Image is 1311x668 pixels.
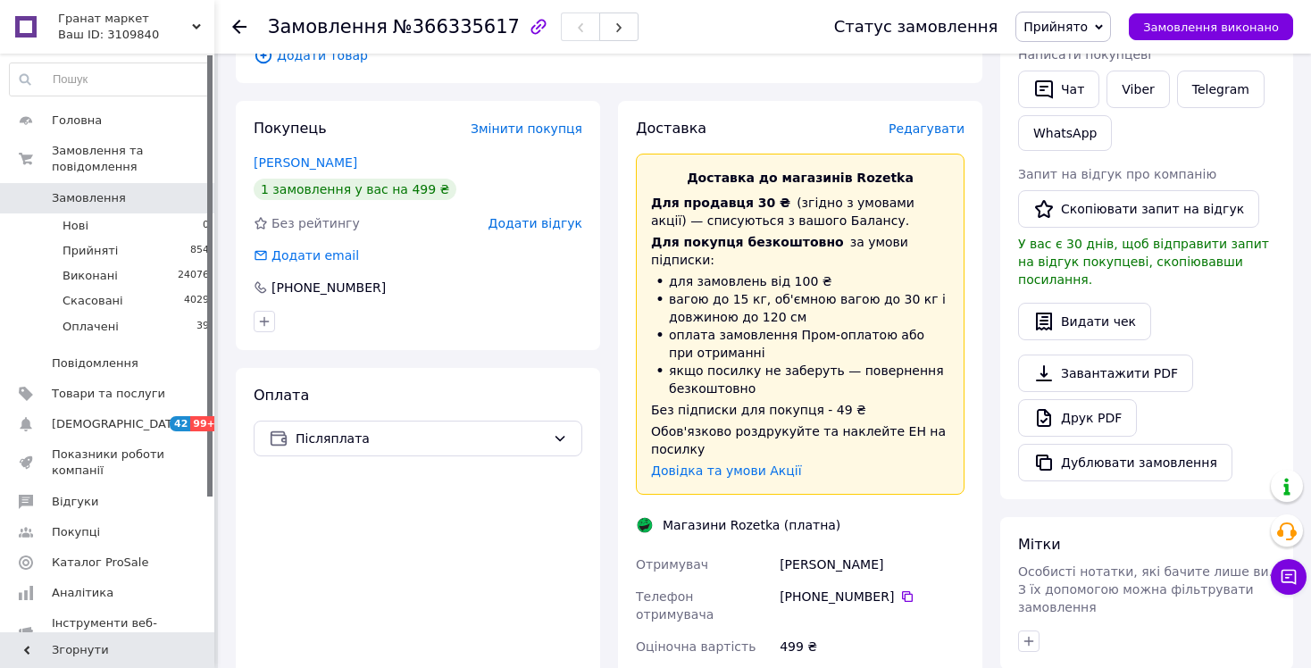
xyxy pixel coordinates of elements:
span: У вас є 30 днів, щоб відправити запит на відгук покупцеві, скопіювавши посилання. [1018,237,1269,287]
div: за умови підписки: [651,233,949,269]
span: Оціночна вартість [636,639,756,654]
span: Змінити покупця [471,121,582,136]
input: Пошук [10,63,210,96]
span: Покупці [52,524,100,540]
button: Дублювати замовлення [1018,444,1232,481]
div: Повернутися назад [232,18,246,36]
li: вагою до 15 кг, об'ємною вагою до 30 кг і довжиною до 120 см [651,290,949,326]
button: Чат з покупцем [1271,559,1307,595]
span: Прийняті [63,243,118,259]
div: Обов'язково роздрукуйте та наклейте ЕН на посилку [651,422,949,458]
span: Прийнято [1023,20,1088,34]
span: Без рейтингу [271,216,360,230]
div: [PHONE_NUMBER] [780,588,964,605]
span: Написати покупцеві [1018,47,1151,62]
span: Запит на відгук про компанію [1018,167,1216,181]
div: 1 замовлення у вас на 499 ₴ [254,179,456,200]
button: Чат [1018,71,1099,108]
div: [PHONE_NUMBER] [270,279,388,296]
span: Відгуки [52,494,98,510]
span: 4029 [184,293,209,309]
li: для замовлень від 100 ₴ [651,272,949,290]
a: Viber [1106,71,1169,108]
span: Мітки [1018,536,1061,553]
span: Показники роботи компанії [52,447,165,479]
button: Скопіювати запит на відгук [1018,190,1259,228]
a: Telegram [1177,71,1265,108]
span: Оплачені [63,319,119,335]
span: Замовлення [268,16,388,38]
span: Телефон отримувача [636,589,714,622]
span: Замовлення виконано [1143,21,1279,34]
div: Статус замовлення [834,18,998,36]
button: Видати чек [1018,303,1151,340]
a: Завантажити PDF [1018,355,1193,392]
span: Покупець [254,120,327,137]
span: Аналітика [52,585,113,601]
span: 99+ [190,416,220,431]
div: 499 ₴ [776,630,968,663]
span: Скасовані [63,293,123,309]
span: Замовлення та повідомлення [52,143,214,175]
span: Оплата [254,387,309,404]
span: Редагувати [889,121,964,136]
span: Додати відгук [488,216,582,230]
span: Для продавця 30 ₴ [651,196,790,210]
button: Замовлення виконано [1129,13,1293,40]
span: 42 [170,416,190,431]
a: WhatsApp [1018,115,1112,151]
span: 39 [196,319,209,335]
span: Головна [52,113,102,129]
span: Нові [63,218,88,234]
span: Доставка до магазинів Rozetka [687,171,914,185]
span: Інструменти веб-майстра та SEO [52,615,165,647]
a: [PERSON_NAME] [254,155,357,170]
span: Виконані [63,268,118,284]
span: Післяплата [296,429,546,448]
div: [PERSON_NAME] [776,548,968,580]
span: Каталог ProSale [52,555,148,571]
div: Магазини Rozetka (платна) [658,516,845,534]
span: Доставка [636,120,706,137]
span: №366335617 [393,16,520,38]
div: Додати email [252,246,361,264]
span: Повідомлення [52,355,138,372]
span: Товари та послуги [52,386,165,402]
div: (згідно з умовами акції) — списуються з вашого Балансу. [651,194,949,230]
span: 0 [203,218,209,234]
span: Додати товар [254,46,964,65]
a: Друк PDF [1018,399,1137,437]
span: [DEMOGRAPHIC_DATA] [52,416,184,432]
span: Особисті нотатки, які бачите лише ви. З їх допомогою можна фільтрувати замовлення [1018,564,1273,614]
span: Замовлення [52,190,126,206]
li: оплата замовлення Пром-оплатою або при отриманні [651,326,949,362]
div: Додати email [270,246,361,264]
div: Ваш ID: 3109840 [58,27,214,43]
li: якщо посилку не заберуть — повернення безкоштовно [651,362,949,397]
span: 24076 [178,268,209,284]
span: 854 [190,243,209,259]
span: Гранат маркет [58,11,192,27]
div: Без підписки для покупця - 49 ₴ [651,401,949,419]
span: Отримувач [636,557,708,572]
span: Для покупця безкоштовно [651,235,844,249]
a: Довідка та умови Акції [651,463,802,478]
